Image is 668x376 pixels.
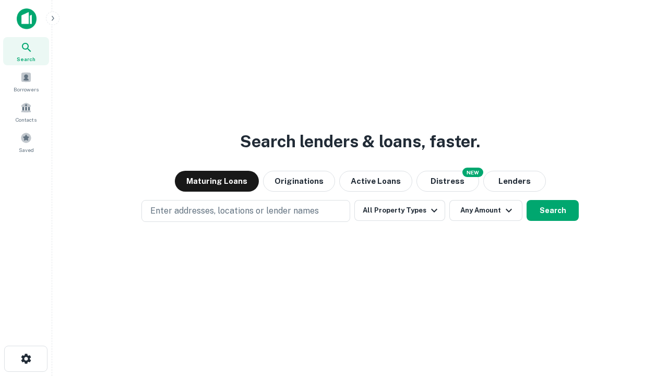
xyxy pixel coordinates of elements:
[16,115,37,124] span: Contacts
[449,200,522,221] button: Any Amount
[616,292,668,343] iframe: Chat Widget
[416,171,479,192] button: Search distressed loans with lien and other non-mortgage details.
[3,128,49,156] a: Saved
[483,171,546,192] button: Lenders
[17,55,35,63] span: Search
[150,205,319,217] p: Enter addresses, locations or lender names
[3,37,49,65] a: Search
[175,171,259,192] button: Maturing Loans
[527,200,579,221] button: Search
[14,85,39,93] span: Borrowers
[3,67,49,96] a: Borrowers
[240,129,480,154] h3: Search lenders & loans, faster.
[354,200,445,221] button: All Property Types
[17,8,37,29] img: capitalize-icon.png
[339,171,412,192] button: Active Loans
[141,200,350,222] button: Enter addresses, locations or lender names
[3,98,49,126] a: Contacts
[263,171,335,192] button: Originations
[19,146,34,154] span: Saved
[462,168,483,177] div: NEW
